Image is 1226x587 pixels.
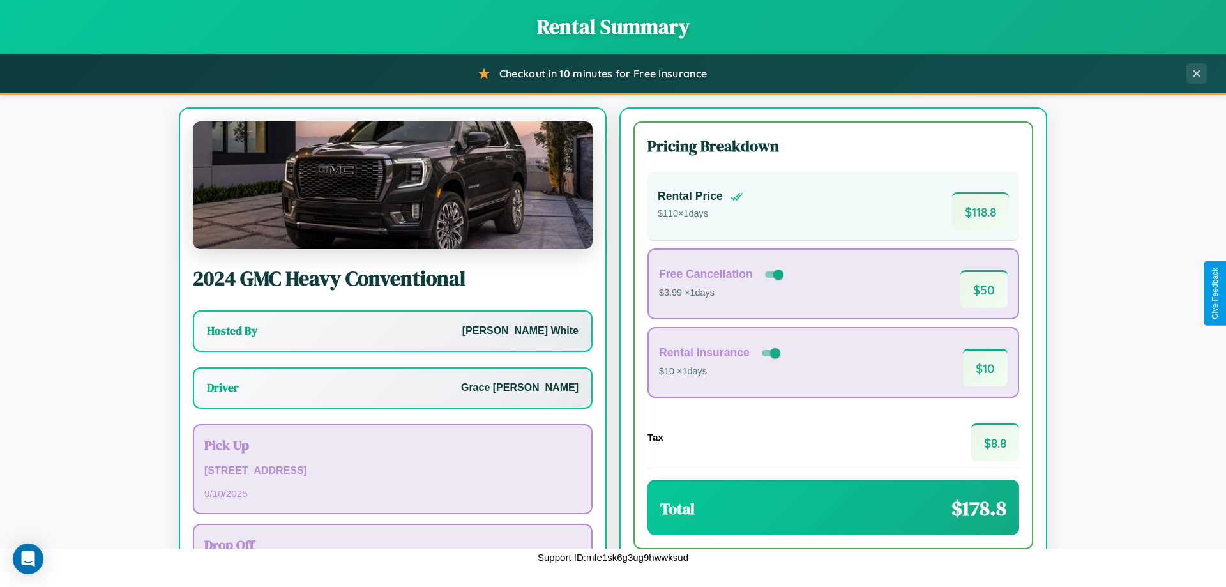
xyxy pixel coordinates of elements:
[952,192,1009,230] span: $ 118.8
[659,268,753,281] h4: Free Cancellation
[204,535,581,554] h3: Drop Off
[13,13,1213,41] h1: Rental Summary
[660,498,695,519] h3: Total
[461,379,579,397] p: Grace [PERSON_NAME]
[960,270,1008,308] span: $ 50
[647,432,663,443] h4: Tax
[1211,268,1220,319] div: Give Feedback
[658,206,743,222] p: $ 110 × 1 days
[204,436,581,454] h3: Pick Up
[963,349,1008,386] span: $ 10
[207,380,239,395] h3: Driver
[659,363,783,380] p: $10 × 1 days
[659,285,786,301] p: $3.99 × 1 days
[204,462,581,480] p: [STREET_ADDRESS]
[193,121,593,249] img: GMC Heavy Conventional
[659,346,750,360] h4: Rental Insurance
[499,67,707,80] span: Checkout in 10 minutes for Free Insurance
[647,135,1019,156] h3: Pricing Breakdown
[207,323,257,339] h3: Hosted By
[204,485,581,502] p: 9 / 10 / 2025
[538,549,688,566] p: Support ID: mfe1sk6g3ug9hwwksud
[658,190,723,203] h4: Rental Price
[971,423,1019,461] span: $ 8.8
[462,322,579,340] p: [PERSON_NAME] White
[193,264,593,293] h2: 2024 GMC Heavy Conventional
[951,494,1006,522] span: $ 178.8
[13,544,43,574] div: Open Intercom Messenger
